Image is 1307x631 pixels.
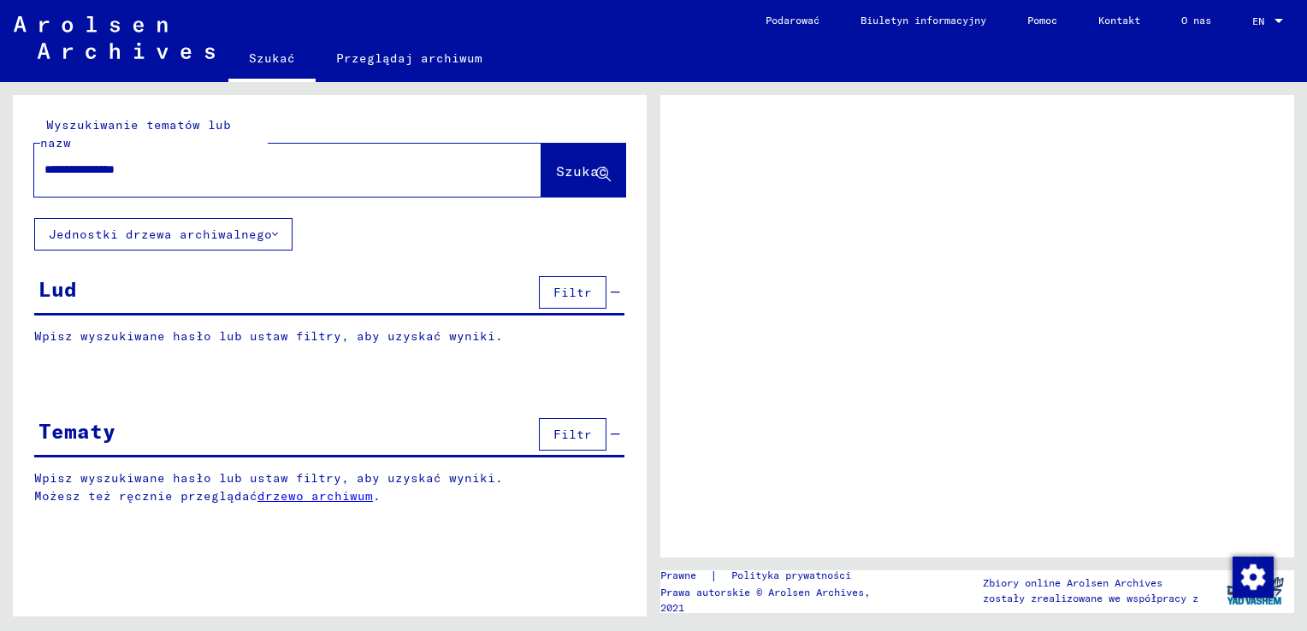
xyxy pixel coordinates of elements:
[38,274,77,304] div: Lud
[553,285,592,300] span: Filtr
[34,218,293,251] button: Jednostki drzewa archiwalnego
[38,416,115,446] div: Tematy
[539,418,606,451] button: Filtr
[983,575,1198,591] p: Zbiory online Arolsen Archives
[1232,556,1273,597] div: Zmienianie zgody
[983,591,1198,606] p: zostały zrealizowane we współpracy z
[34,327,624,345] p: Wpisz wyszukiwane hasło lub ustaw filtry, aby uzyskać wyniki.
[1223,569,1287,612] img: yv_logo.png
[556,162,607,180] span: Szukać
[34,469,625,505] p: Wpisz wyszukiwane hasło lub ustaw filtry, aby uzyskać wyniki. Możesz też ręcznie przeglądać .
[316,38,503,79] a: Przeglądaj archiwum
[1233,557,1274,598] img: Zmienianie zgody
[228,38,316,82] a: Szukać
[660,585,897,616] p: Prawa autorskie © Arolsen Archives, 2021
[660,567,710,585] a: Prawne
[1252,15,1271,27] span: EN
[40,117,231,150] mat-label: Wyszukiwanie tematów lub nazw
[541,144,625,197] button: Szukać
[257,488,373,504] a: drzewo archiwum
[49,227,272,242] font: Jednostki drzewa archiwalnego
[718,567,872,585] a: Polityka prywatności
[553,427,592,442] span: Filtr
[14,16,215,59] img: Arolsen_neg.svg
[539,276,606,309] button: Filtr
[710,567,718,585] font: |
